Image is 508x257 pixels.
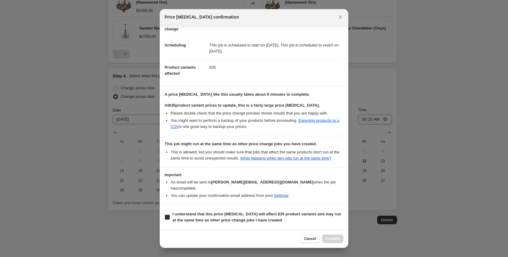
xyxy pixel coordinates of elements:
dd: This job is scheduled to start on [DATE]. This job is scheduled to revert on [DATE]. [209,37,343,59]
b: This job might run at the same time as other price change jobs you have created. [165,142,317,146]
li: An email will be sent to when the job has completed . [171,179,343,191]
a: Exporting products to a CSV [171,118,339,129]
li: This is allowed, but you should make sure that jobs that affect the same products don ' t run at ... [171,149,343,161]
li: You can update your confirmation email address from your . [171,193,343,199]
span: Cancel [304,236,316,241]
b: [PERSON_NAME][EMAIL_ADDRESS][DOMAIN_NAME] [211,180,313,184]
button: Cancel [301,235,320,243]
b: I understand that this price [MEDICAL_DATA] will affect 635 product variants and may run at the s... [172,212,341,222]
dd: 635 [209,59,343,75]
a: What happens when two jobs run at the same time? [240,156,331,160]
button: Close [336,13,345,21]
span: Scheduling [165,43,186,47]
span: Price [MEDICAL_DATA] confirmation [165,14,239,20]
span: Product variants affected [165,65,196,76]
h3: Important [165,173,343,177]
b: At 635 product variant prices to update, this is a fairly large price [MEDICAL_DATA]. [165,103,320,108]
li: Please double check that the price change preview shows results that you are happy with. [171,110,343,116]
a: Settings [274,193,288,198]
li: You might want to perform a backup of your products before proceeding. is one good way to backup ... [171,118,343,130]
b: A price [MEDICAL_DATA] like this usually takes about 8 minutes to complete. [165,92,310,97]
